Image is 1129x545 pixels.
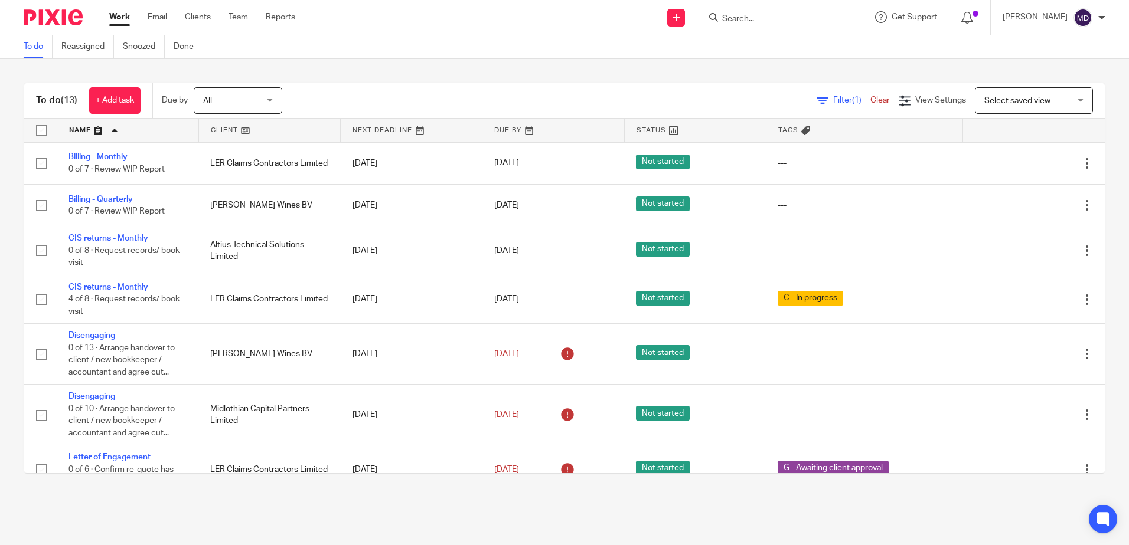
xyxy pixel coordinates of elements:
img: Pixie [24,9,83,25]
span: 4 of 8 · Request records/ book visit [68,295,180,316]
td: [DATE] [341,275,482,323]
td: [DATE] [341,184,482,226]
a: Work [109,11,130,23]
a: Letter of Engagement [68,453,151,461]
a: Disengaging [68,331,115,340]
td: [DATE] [341,445,482,494]
a: Clear [870,96,890,104]
span: Select saved view [984,97,1050,105]
span: [DATE] [494,411,519,419]
span: G - Awaiting client approval [778,461,889,475]
a: Team [229,11,248,23]
a: Billing - Quarterly [68,195,133,203]
span: View Settings [915,96,966,104]
span: Not started [636,461,690,475]
span: Tags [778,127,798,133]
span: All [203,97,212,105]
div: --- [778,157,951,169]
span: [DATE] [494,247,519,255]
td: Midlothian Capital Partners Limited [198,385,340,445]
td: [DATE] [341,324,482,385]
td: [DATE] [341,226,482,275]
span: [DATE] [494,465,519,474]
span: [DATE] [494,350,519,358]
input: Search [721,14,827,25]
span: Not started [636,242,690,257]
div: --- [778,409,951,421]
span: [DATE] [494,159,519,168]
a: CIS returns - Monthly [68,234,148,242]
td: Altius Technical Solutions Limited [198,226,340,275]
td: LER Claims Contractors Limited [198,142,340,184]
span: Not started [636,291,690,306]
span: 0 of 10 · Arrange handover to client / new bookkeeper / accountant and agree cut... [68,405,175,437]
td: [DATE] [341,385,482,445]
span: [DATE] [494,201,519,209]
a: Billing - Monthly [68,153,128,161]
span: Not started [636,345,690,360]
td: [PERSON_NAME] Wines BV [198,184,340,226]
td: [DATE] [341,142,482,184]
a: Email [148,11,167,23]
span: (1) [852,96,862,104]
td: LER Claims Contractors Limited [198,275,340,323]
img: svg%3E [1073,8,1092,27]
span: 0 of 13 · Arrange handover to client / new bookkeeper / accountant and agree cut... [68,344,175,376]
td: LER Claims Contractors Limited [198,445,340,494]
div: --- [778,348,951,360]
p: [PERSON_NAME] [1003,11,1068,23]
span: Filter [833,96,870,104]
a: Reports [266,11,295,23]
a: Clients [185,11,211,23]
a: CIS returns - Monthly [68,283,148,291]
a: Done [174,35,203,58]
div: --- [778,199,951,211]
h1: To do [36,94,77,107]
span: 0 of 6 · Confirm re-quote has been agreed [68,465,174,486]
span: Not started [636,196,690,211]
a: Disengaging [68,392,115,400]
span: Not started [636,406,690,421]
p: Due by [162,94,188,106]
a: Reassigned [61,35,114,58]
td: [PERSON_NAME] Wines BV [198,324,340,385]
a: + Add task [89,87,141,114]
span: 0 of 7 · Review WIP Report [68,165,165,173]
a: Snoozed [123,35,165,58]
span: Get Support [892,13,937,21]
span: 0 of 8 · Request records/ book visit [68,247,180,267]
span: Not started [636,155,690,169]
span: C - In progress [778,291,843,306]
span: [DATE] [494,295,519,303]
span: 0 of 7 · Review WIP Report [68,207,165,215]
a: To do [24,35,53,58]
div: --- [778,245,951,257]
span: (13) [61,96,77,105]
